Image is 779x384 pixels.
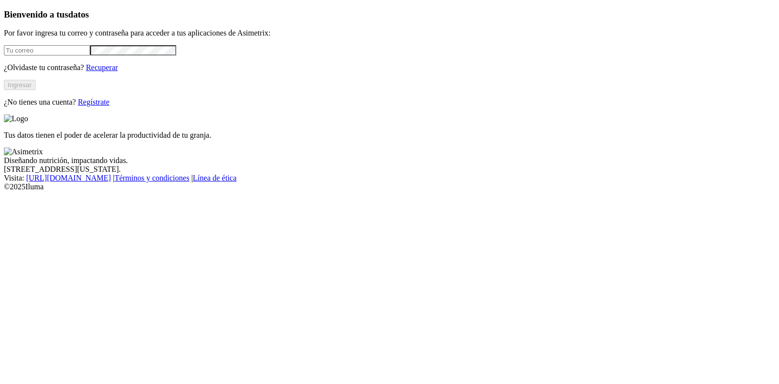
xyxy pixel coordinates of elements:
[4,156,775,165] div: Diseñando nutrición, impactando vidas.
[4,114,28,123] img: Logo
[4,80,36,90] button: Ingresar
[4,165,775,174] div: [STREET_ADDRESS][US_STATE].
[4,131,775,140] p: Tus datos tienen el poder de acelerar la productividad de tu granja.
[78,98,110,106] a: Regístrate
[4,183,775,191] div: © 2025 Iluma
[68,9,89,19] span: datos
[4,63,775,72] p: ¿Olvidaste tu contraseña?
[4,147,43,156] img: Asimetrix
[114,174,189,182] a: Términos y condiciones
[193,174,237,182] a: Línea de ética
[86,63,118,72] a: Recuperar
[4,9,775,20] h3: Bienvenido a tus
[4,98,775,107] p: ¿No tienes una cuenta?
[4,45,90,55] input: Tu correo
[4,29,775,37] p: Por favor ingresa tu correo y contraseña para acceder a tus aplicaciones de Asimetrix:
[4,174,775,183] div: Visita : | |
[26,174,111,182] a: [URL][DOMAIN_NAME]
